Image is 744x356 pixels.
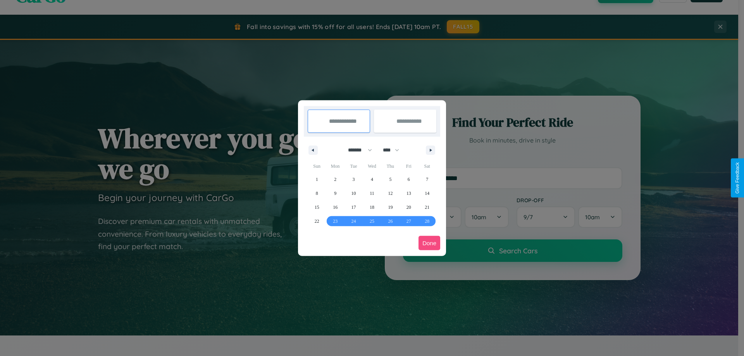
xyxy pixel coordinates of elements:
span: Tue [344,160,363,172]
button: 1 [308,172,326,186]
button: 9 [326,186,344,200]
button: 19 [381,200,400,214]
span: 12 [388,186,393,200]
span: Sat [418,160,436,172]
button: 8 [308,186,326,200]
span: 17 [351,200,356,214]
div: Give Feedback [735,162,740,194]
span: 25 [370,214,374,228]
span: 1 [316,172,318,186]
span: 24 [351,214,356,228]
span: 11 [370,186,374,200]
button: 15 [308,200,326,214]
span: Fri [400,160,418,172]
button: 13 [400,186,418,200]
button: 5 [381,172,400,186]
span: 20 [406,200,411,214]
span: 15 [315,200,319,214]
span: 3 [353,172,355,186]
button: 4 [363,172,381,186]
span: 6 [408,172,410,186]
button: 6 [400,172,418,186]
button: 16 [326,200,344,214]
button: 26 [381,214,400,228]
span: 18 [370,200,374,214]
span: 23 [333,214,338,228]
button: 24 [344,214,363,228]
button: 3 [344,172,363,186]
span: Thu [381,160,400,172]
span: 4 [371,172,373,186]
button: Done [418,236,440,250]
span: 14 [425,186,429,200]
span: 16 [333,200,338,214]
button: 17 [344,200,363,214]
button: 11 [363,186,381,200]
button: 23 [326,214,344,228]
button: 20 [400,200,418,214]
button: 2 [326,172,344,186]
button: 12 [381,186,400,200]
span: 5 [389,172,391,186]
button: 28 [418,214,436,228]
span: 28 [425,214,429,228]
button: 7 [418,172,436,186]
span: 26 [388,214,393,228]
button: 27 [400,214,418,228]
span: 2 [334,172,336,186]
span: 19 [388,200,393,214]
span: Wed [363,160,381,172]
button: 21 [418,200,436,214]
span: 21 [425,200,429,214]
span: 7 [426,172,428,186]
button: 18 [363,200,381,214]
span: Mon [326,160,344,172]
span: 27 [406,214,411,228]
span: 22 [315,214,319,228]
span: 13 [406,186,411,200]
span: Sun [308,160,326,172]
span: 8 [316,186,318,200]
button: 10 [344,186,363,200]
button: 22 [308,214,326,228]
button: 14 [418,186,436,200]
span: 9 [334,186,336,200]
span: 10 [351,186,356,200]
button: 25 [363,214,381,228]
